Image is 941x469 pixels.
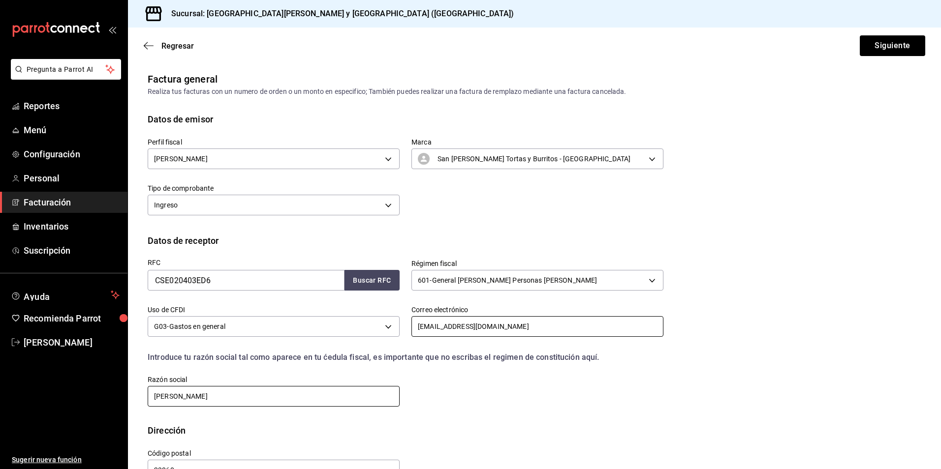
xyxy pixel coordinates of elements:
span: Personal [24,172,120,185]
div: Dirección [148,424,186,437]
span: Ingreso [154,200,178,210]
span: Regresar [161,41,194,51]
div: Factura general [148,72,218,87]
div: Datos de emisor [148,113,213,126]
label: Uso de CFDI [148,306,400,313]
div: Datos de receptor [148,234,219,247]
span: Configuración [24,147,120,161]
span: Facturación [24,196,120,209]
label: Perfil fiscal [148,139,400,146]
span: Inventarios [24,220,120,233]
a: Pregunta a Parrot AI [7,71,121,82]
span: Suscripción [24,244,120,257]
span: G03 - Gastos en general [154,322,225,331]
button: Siguiente [860,35,925,56]
button: open_drawer_menu [108,26,116,33]
label: Razón social [148,376,400,383]
h3: Sucursal: [GEOGRAPHIC_DATA][PERSON_NAME] y [GEOGRAPHIC_DATA] ([GEOGRAPHIC_DATA]) [163,8,514,20]
label: RFC [148,259,400,266]
button: Buscar RFC [345,270,400,291]
span: [PERSON_NAME] [24,336,120,349]
label: Marca [411,139,663,146]
span: Menú [24,123,120,137]
label: Código postal [148,450,400,457]
span: Sugerir nueva función [12,455,120,465]
span: Recomienda Parrot [24,312,120,325]
span: Pregunta a Parrot AI [27,64,106,75]
div: Realiza tus facturas con un numero de orden o un monto en especifico; También puedes realizar una... [148,87,921,97]
span: Reportes [24,99,120,113]
label: Régimen fiscal [411,260,663,267]
button: Pregunta a Parrot AI [11,59,121,80]
span: San [PERSON_NAME] Tortas y Burritos - [GEOGRAPHIC_DATA] [438,154,630,164]
button: Regresar [144,41,194,51]
label: Tipo de comprobante [148,185,400,192]
span: Ayuda [24,289,107,301]
span: 601 - General [PERSON_NAME] Personas [PERSON_NAME] [418,275,597,285]
label: Correo electrónico [411,306,663,313]
div: [PERSON_NAME] [148,148,400,169]
div: Introduce tu razón social tal como aparece en tu ćedula fiscal, es importante que no escribas el ... [148,352,663,363]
